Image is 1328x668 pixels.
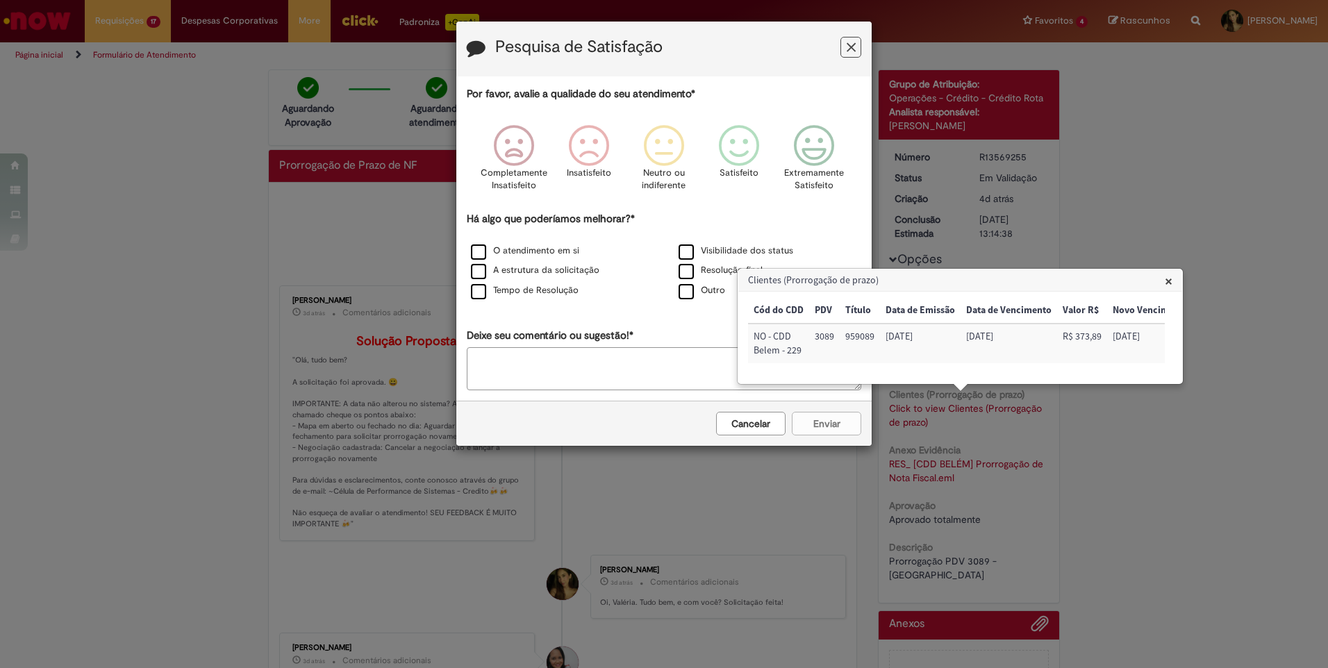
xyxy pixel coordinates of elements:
div: Clientes (Prorrogação de prazo) [737,268,1184,385]
td: Cód do CDD: NO - CDD Belem - 229 [748,324,809,363]
td: Novo Vencimento: 23/10/2025 [1107,324,1194,363]
label: O atendimento em si [471,244,579,258]
th: Data de Emissão [880,298,961,324]
div: Neutro ou indiferente [629,115,699,210]
p: Extremamente Satisfeito [784,167,844,192]
th: Data de Vencimento [961,298,1057,324]
label: Tempo de Resolução [471,284,579,297]
button: Close [1165,274,1172,288]
label: Outro [679,284,725,297]
th: Cód do CDD [748,298,809,324]
th: Título [840,298,880,324]
p: Satisfeito [720,167,758,180]
div: Completamente Insatisfeito [478,115,549,210]
div: Satisfeito [704,115,774,210]
td: PDV: 3089 [809,324,840,363]
p: Completamente Insatisfeito [481,167,547,192]
div: Há algo que poderíamos melhorar?* [467,212,861,301]
button: Cancelar [716,412,786,435]
label: Deixe seu comentário ou sugestão!* [467,328,633,343]
p: Neutro ou indiferente [639,167,689,192]
h3: Clientes (Prorrogação de prazo) [738,269,1182,292]
span: × [1165,272,1172,290]
th: PDV [809,298,840,324]
th: Novo Vencimento [1107,298,1194,324]
td: Valor R$: R$ 373,89 [1057,324,1107,363]
label: A estrutura da solicitação [471,264,599,277]
td: Data de Emissão: 04/09/2025 [880,324,961,363]
p: Insatisfeito [567,167,611,180]
label: Por favor, avalie a qualidade do seu atendimento* [467,87,695,101]
th: Valor R$ [1057,298,1107,324]
td: Data de Vencimento: 08/09/2025 [961,324,1057,363]
div: Insatisfeito [554,115,624,210]
label: Visibilidade dos status [679,244,793,258]
label: Pesquisa de Satisfação [495,38,663,56]
label: Resolução final [679,264,763,277]
td: Título: 959089 [840,324,880,363]
div: Extremamente Satisfeito [779,115,849,210]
